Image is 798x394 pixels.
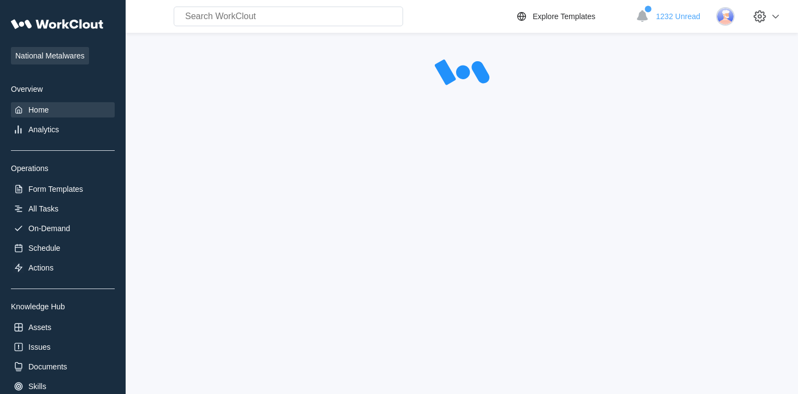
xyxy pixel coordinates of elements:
input: Search WorkClout [174,7,403,26]
div: Assets [28,323,51,332]
div: Skills [28,382,46,391]
a: Home [11,102,115,117]
a: Form Templates [11,181,115,197]
div: Schedule [28,244,60,252]
a: Analytics [11,122,115,137]
div: All Tasks [28,204,58,213]
div: Explore Templates [533,12,595,21]
a: Issues [11,339,115,355]
a: Documents [11,359,115,374]
a: Skills [11,379,115,394]
a: Schedule [11,240,115,256]
a: Actions [11,260,115,275]
div: Issues [28,343,50,351]
span: National Metalwares [11,47,89,64]
a: Explore Templates [515,10,630,23]
div: Documents [28,362,67,371]
span: 1232 Unread [656,12,700,21]
div: Knowledge Hub [11,302,115,311]
div: Form Templates [28,185,83,193]
a: Assets [11,320,115,335]
img: user-3.png [716,7,735,26]
a: On-Demand [11,221,115,236]
div: Analytics [28,125,59,134]
div: Actions [28,263,54,272]
a: All Tasks [11,201,115,216]
div: On-Demand [28,224,70,233]
div: Overview [11,85,115,93]
div: Operations [11,164,115,173]
div: Home [28,105,49,114]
